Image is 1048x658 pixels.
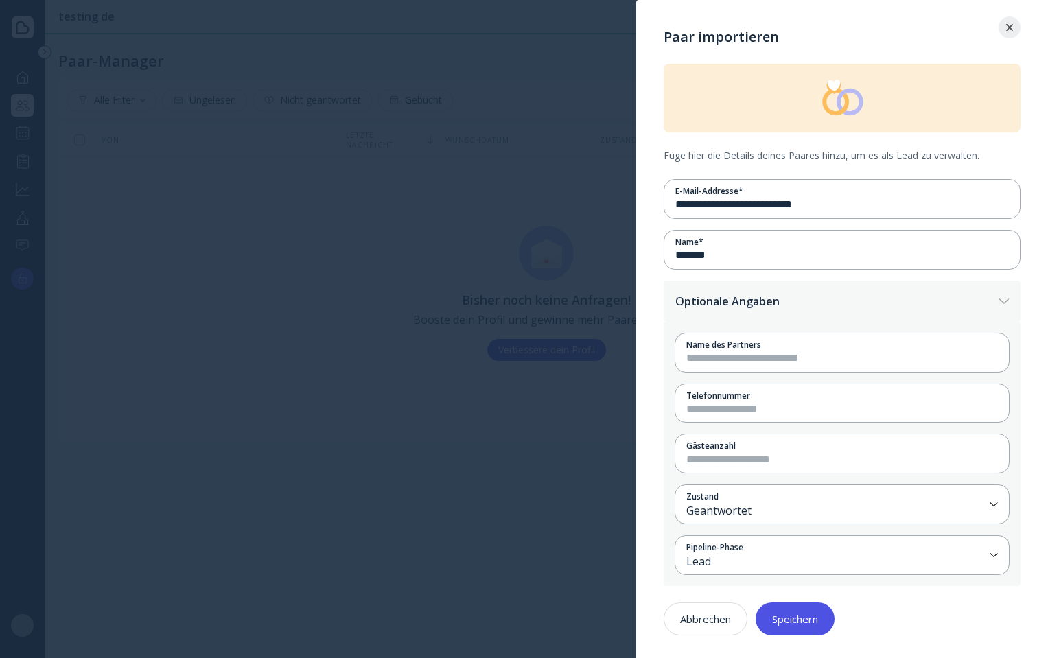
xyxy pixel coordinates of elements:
[686,503,984,519] div: Geantwortet
[772,613,818,624] div: Speichern
[686,541,984,553] div: Pipeline-Phase
[686,554,984,569] div: Lead
[756,602,835,635] button: Speichern
[664,132,1021,179] div: Füge hier die Details deines Paares hinzu, um es als Lead zu verwalten.
[664,27,1021,64] div: Paar importieren
[675,294,994,308] div: Optionale Angaben
[686,339,998,351] div: Name des Partners
[686,390,998,401] div: Telefonnummer
[675,236,1009,248] div: Name *
[675,185,1009,197] div: E-Mail-Addresse *
[686,440,998,451] div: Gästeanzahl
[664,602,747,635] button: Abbrechen
[680,613,731,624] div: Abbrechen
[686,491,984,502] div: Zustand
